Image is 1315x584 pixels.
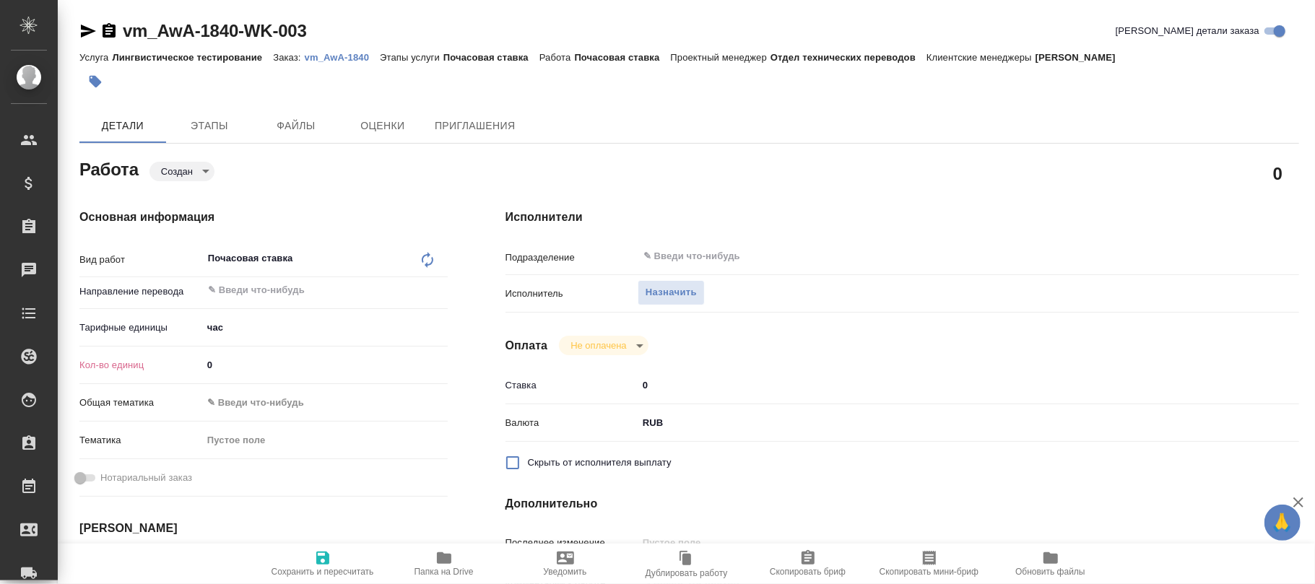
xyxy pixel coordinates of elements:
button: Уведомить [505,544,626,584]
p: Общая тематика [79,396,202,410]
input: ✎ Введи что-нибудь [642,248,1180,265]
p: Проектный менеджер [670,52,770,63]
button: Назначить [638,280,705,305]
span: Файлы [261,117,331,135]
span: Обновить файлы [1015,567,1085,577]
p: [PERSON_NAME] [1036,52,1127,63]
span: [PERSON_NAME] детали заказа [1116,24,1259,38]
button: Скопировать бриф [747,544,869,584]
p: Почасовая ставка [443,52,539,63]
p: Отдел технических переводов [771,52,926,63]
span: Приглашения [435,117,516,135]
p: Подразделение [505,250,638,265]
span: Сохранить и пересчитать [272,567,374,577]
p: Вид работ [79,253,202,267]
a: vm_AwA-1840-WK-003 [123,21,307,40]
button: Сохранить и пересчитать [262,544,383,584]
button: Скопировать мини-бриф [869,544,990,584]
span: Уведомить [544,567,587,577]
h4: Оплата [505,337,548,354]
p: vm_AwA-1840 [305,52,380,63]
button: Дублировать работу [626,544,747,584]
span: Оценки [348,117,417,135]
h2: Работа [79,155,139,181]
input: ✎ Введи что-нибудь [202,354,448,375]
a: vm_AwA-1840 [305,51,380,63]
button: Добавить тэг [79,66,111,97]
div: Создан [559,336,648,355]
span: Назначить [646,284,697,301]
p: Услуга [79,52,112,63]
span: Детали [88,117,157,135]
p: Направление перевода [79,284,202,299]
span: Этапы [175,117,244,135]
div: ✎ Введи что-нибудь [207,396,430,410]
p: Клиентские менеджеры [926,52,1036,63]
h4: Основная информация [79,209,448,226]
h2: 0 [1273,161,1283,186]
p: Валюта [505,416,638,430]
div: час [202,315,448,340]
span: Дублировать работу [646,568,728,578]
p: Лингвистическое тестирование [112,52,273,63]
span: 🙏 [1270,507,1295,538]
button: 🙏 [1264,505,1301,541]
p: Кол-во единиц [79,358,202,372]
div: Создан [149,162,214,181]
p: Этапы услуги [380,52,443,63]
button: Папка на Drive [383,544,505,584]
div: Пустое поле [202,428,448,453]
button: Open [1225,255,1228,258]
p: Работа [539,52,575,63]
div: ✎ Введи что-нибудь [202,391,448,415]
button: Создан [157,165,197,178]
span: Скрыть от исполнителя выплату [528,456,672,470]
input: ✎ Введи что-нибудь [207,282,395,299]
button: Open [440,289,443,292]
p: Тематика [79,433,202,448]
div: Пустое поле [207,433,430,448]
button: Не оплачена [566,339,630,352]
button: Скопировать ссылку [100,22,118,40]
h4: Исполнители [505,209,1299,226]
p: Ставка [505,378,638,393]
p: Последнее изменение [505,536,638,550]
p: Заказ: [273,52,304,63]
div: RUB [638,411,1233,435]
span: Скопировать бриф [770,567,846,577]
p: Исполнитель [505,287,638,301]
button: Скопировать ссылку для ЯМессенджера [79,22,97,40]
p: Тарифные единицы [79,321,202,335]
span: Папка на Drive [415,567,474,577]
input: ✎ Введи что-нибудь [638,375,1233,396]
h4: [PERSON_NAME] [79,520,448,537]
h4: Дополнительно [505,495,1299,513]
button: Обновить файлы [990,544,1111,584]
input: Пустое поле [638,532,1233,553]
p: Почасовая ставка [575,52,671,63]
span: Нотариальный заказ [100,471,192,485]
span: Скопировать мини-бриф [880,567,978,577]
